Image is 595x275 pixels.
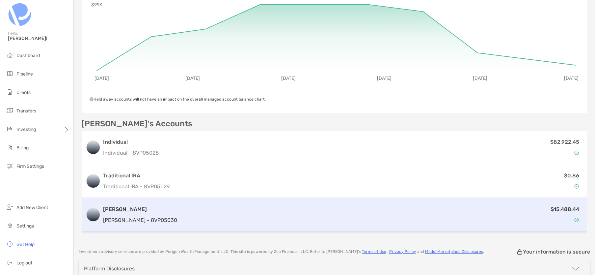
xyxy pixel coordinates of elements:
[572,265,580,273] img: icon arrow
[185,76,200,81] text: [DATE]
[16,90,31,95] span: Clients
[6,222,14,229] img: settings icon
[103,172,170,180] h3: Traditional IRA
[79,249,484,254] p: Investment advisory services are provided by Perigon Wealth Management, LLC . This site is powere...
[6,240,14,248] img: get-help icon
[103,182,170,191] p: Traditional IRA - 8VP05029
[16,53,40,58] span: Dashboard
[103,138,159,146] h3: Individual
[550,138,579,146] p: $82,922.45
[16,145,29,151] span: Billing
[87,208,100,221] img: logo account
[6,88,14,96] img: clients icon
[103,216,177,224] p: [PERSON_NAME] - 8VP05030
[574,218,579,222] img: Account Status icon
[95,76,109,81] text: [DATE]
[16,260,32,266] span: Log out
[564,76,579,81] text: [DATE]
[425,249,483,254] a: Model Marketplace Disclosures
[6,162,14,170] img: firm-settings icon
[574,184,579,189] img: Account Status icon
[6,107,14,114] img: transfers icon
[103,149,159,157] p: Individual - 8VP05028
[377,76,392,81] text: [DATE]
[16,223,34,229] span: Settings
[523,249,590,255] p: Your information is secure
[16,71,33,77] span: Pipeline
[6,51,14,59] img: dashboard icon
[90,97,266,102] span: Held away accounts will not have an impact on the overall managed account balance chart.
[551,205,579,213] p: $15,488.44
[16,108,36,114] span: Transfers
[389,249,416,254] a: Privacy Policy
[16,242,35,247] span: Get Help
[87,141,100,154] img: logo account
[6,70,14,77] img: pipeline icon
[6,143,14,151] img: billing icon
[362,249,386,254] a: Terms of Use
[82,120,192,128] p: [PERSON_NAME]'s Accounts
[6,259,14,266] img: logout icon
[281,76,296,81] text: [DATE]
[8,36,69,41] span: [PERSON_NAME]!
[473,76,487,81] text: [DATE]
[8,3,32,26] img: Zoe Logo
[6,125,14,133] img: investing icon
[16,205,48,210] span: Add New Client
[6,203,14,211] img: add_new_client icon
[574,150,579,155] img: Account Status icon
[84,265,135,272] div: Platform Disclosures
[91,2,102,8] text: $99K
[16,164,44,169] span: Firm Settings
[103,205,177,213] h3: [PERSON_NAME]
[16,127,36,132] span: Investing
[564,171,579,180] p: $0.86
[87,174,100,188] img: logo account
